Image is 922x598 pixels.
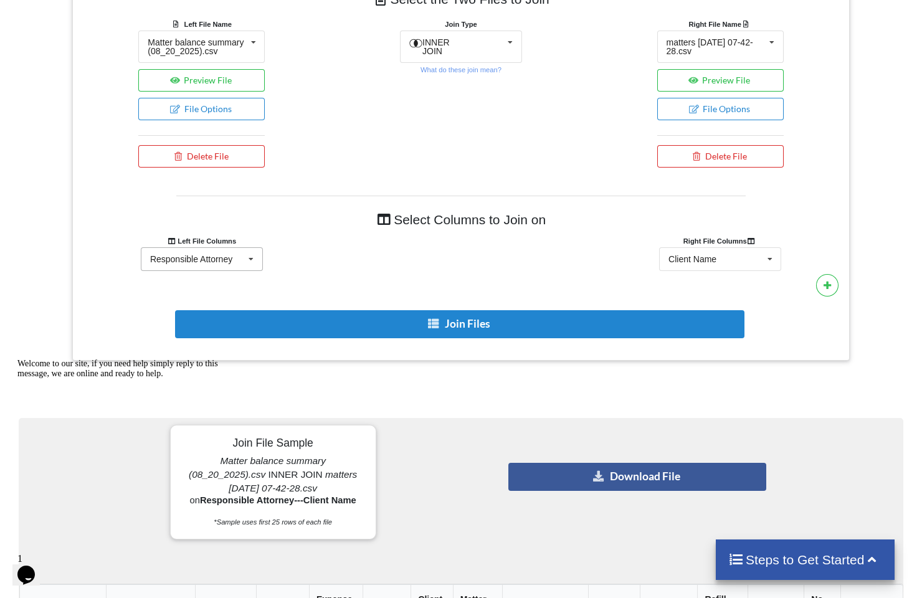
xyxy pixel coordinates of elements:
[138,145,265,168] button: Delete File
[445,21,477,28] b: Join Type
[138,98,265,120] button: File Options
[138,69,265,92] button: Preview File
[688,21,751,28] b: Right File Name
[657,145,784,168] button: Delete File
[421,66,501,74] small: What do these join mean?
[200,495,356,505] b: Responsible Attorney---Client Name
[5,5,206,24] span: Welcome to our site, if you need help simply reply to this message, we are online and ready to help.
[668,255,716,263] div: Client Name
[683,237,758,245] b: Right File Columns
[176,206,746,234] h4: Select Columns to Join on
[190,495,356,505] span: on
[728,552,882,567] h4: Steps to Get Started
[184,21,232,28] b: Left File Name
[657,98,784,120] button: File Options
[175,310,744,338] button: Join Files
[148,38,246,55] div: Matter balance summary (08_20_2025).csv
[5,5,229,25] div: Welcome to our site, if you need help simply reply to this message, we are online and ready to help.
[422,37,450,56] span: INNER JOIN
[657,69,784,92] button: Preview File
[12,354,237,542] iframe: chat widget
[229,469,357,493] i: matters [DATE] 07-42-28.csv
[214,518,332,526] i: *Sample uses first 25 rows of each file
[667,38,765,55] div: matters [DATE] 07-42-28.csv
[181,437,364,450] h5: Join File Sample
[189,455,326,480] i: Matter balance summary (08_20_2025).csv
[508,463,766,491] button: Download File
[150,255,232,263] div: Responsible Attorney
[181,454,364,495] p: INNER JOIN
[12,548,52,586] iframe: chat widget
[168,237,237,245] b: Left File Columns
